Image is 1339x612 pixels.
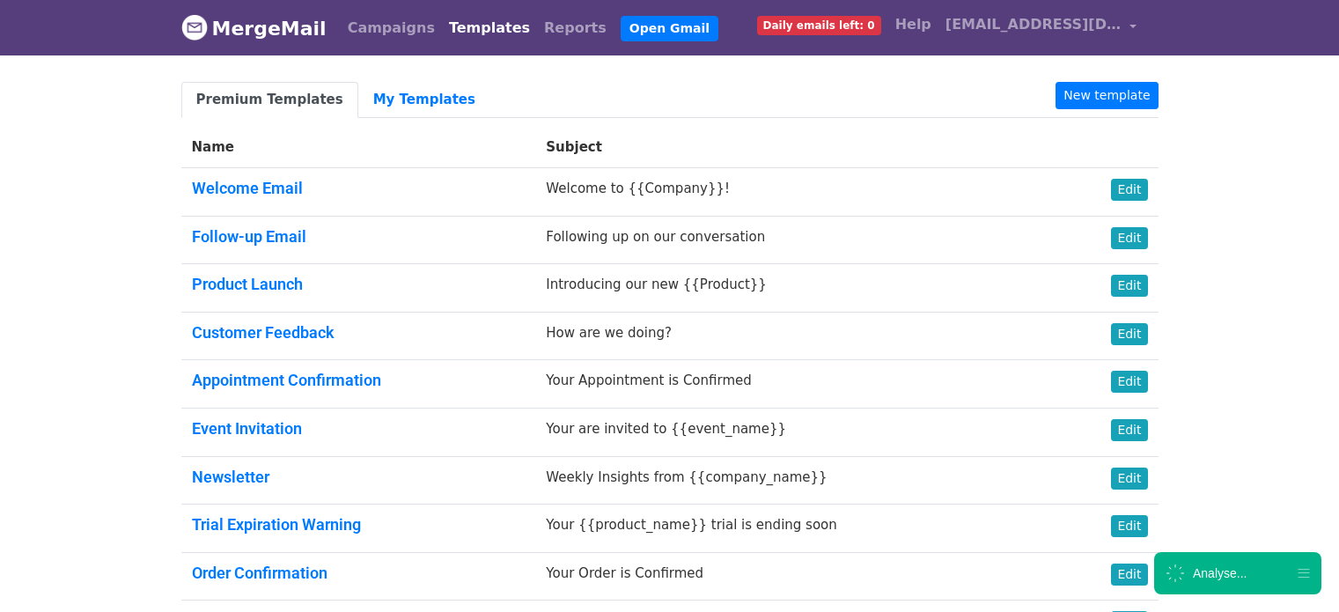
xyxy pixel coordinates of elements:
[945,14,1122,35] span: [EMAIL_ADDRESS][DOMAIN_NAME]
[537,11,614,46] a: Reports
[341,11,442,46] a: Campaigns
[192,275,303,293] a: Product Launch
[1111,179,1147,201] a: Edit
[535,505,1061,553] td: Your {{product_name}} trial is ending soon
[192,564,327,582] a: Order Confirmation
[192,468,269,486] a: Newsletter
[442,11,537,46] a: Templates
[750,7,888,42] a: Daily emails left: 0
[192,515,361,534] a: Trial Expiration Warning
[535,456,1061,505] td: Weekly Insights from {{company_name}}
[192,323,335,342] a: Customer Feedback
[192,227,306,246] a: Follow-up Email
[1111,419,1147,441] a: Edit
[181,10,327,47] a: MergeMail
[535,312,1061,360] td: How are we doing?
[181,127,536,168] th: Name
[192,371,381,389] a: Appointment Confirmation
[938,7,1144,48] a: [EMAIL_ADDRESS][DOMAIN_NAME]
[535,264,1061,313] td: Introducing our new {{Product}}
[888,7,938,42] a: Help
[1111,564,1147,586] a: Edit
[192,419,302,438] a: Event Invitation
[535,127,1061,168] th: Subject
[535,216,1061,264] td: Following up on our conversation
[1056,82,1158,109] a: New template
[192,179,303,197] a: Welcome Email
[1111,371,1147,393] a: Edit
[535,408,1061,456] td: Your are invited to {{event_name}}
[358,82,490,118] a: My Templates
[181,14,208,41] img: MergeMail logo
[1111,275,1147,297] a: Edit
[621,16,718,41] a: Open Gmail
[535,552,1061,601] td: Your Order is Confirmed
[535,168,1061,217] td: Welcome to {{Company}}!
[757,16,881,35] span: Daily emails left: 0
[535,360,1061,409] td: Your Appointment is Confirmed
[1111,468,1147,490] a: Edit
[1111,227,1147,249] a: Edit
[1111,323,1147,345] a: Edit
[181,82,358,118] a: Premium Templates
[1111,515,1147,537] a: Edit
